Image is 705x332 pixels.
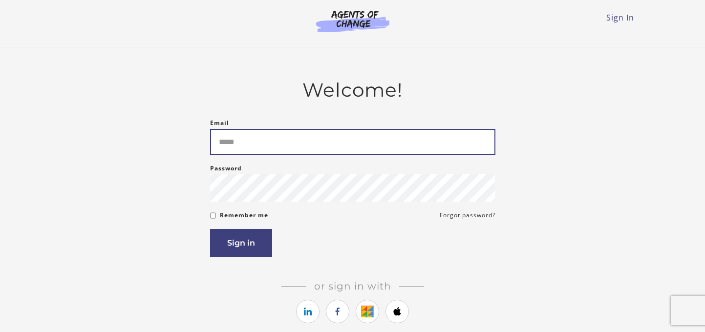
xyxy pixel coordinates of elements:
[210,79,495,102] h2: Welcome!
[296,300,320,323] a: https://courses.thinkific.com/users/auth/linkedin?ss%5Breferral%5D=&ss%5Buser_return_to%5D=&ss%5B...
[210,117,229,129] label: Email
[220,209,268,221] label: Remember me
[306,10,400,32] img: Agents of Change Logo
[210,163,242,174] label: Password
[356,300,379,323] a: https://courses.thinkific.com/users/auth/google?ss%5Breferral%5D=&ss%5Buser_return_to%5D=&ss%5Bvi...
[606,12,634,23] a: Sign In
[326,300,349,323] a: https://courses.thinkific.com/users/auth/facebook?ss%5Breferral%5D=&ss%5Buser_return_to%5D=&ss%5B...
[440,209,495,221] a: Forgot password?
[210,229,272,257] button: Sign in
[306,280,399,292] span: Or sign in with
[385,300,409,323] a: https://courses.thinkific.com/users/auth/apple?ss%5Breferral%5D=&ss%5Buser_return_to%5D=&ss%5Bvis...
